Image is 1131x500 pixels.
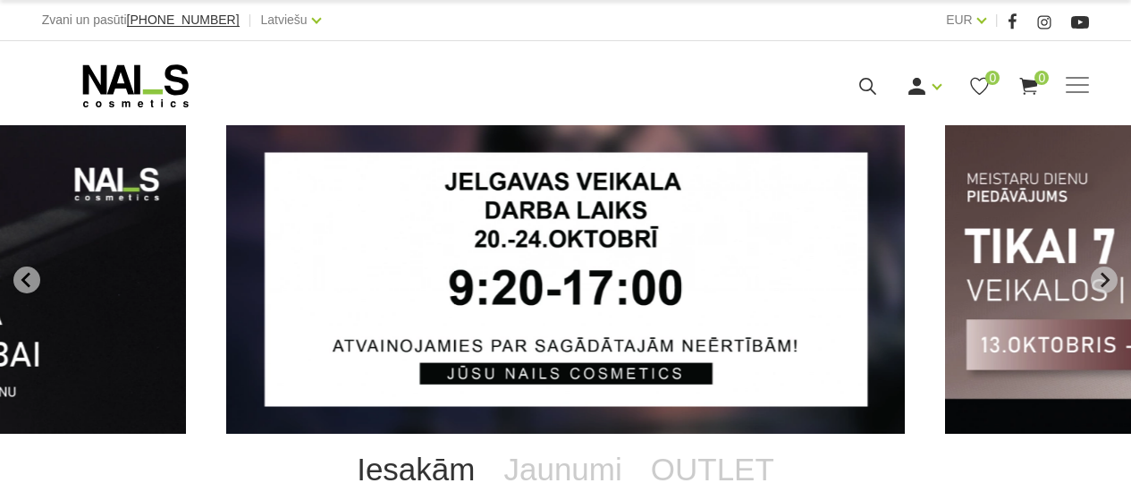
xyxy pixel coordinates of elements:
[968,75,991,97] a: 0
[995,9,999,31] span: |
[13,267,40,293] button: Go to last slide
[261,9,308,30] a: Latviešu
[127,13,240,27] a: [PHONE_NUMBER]
[985,71,1000,85] span: 0
[1034,71,1049,85] span: 0
[946,9,973,30] a: EUR
[226,125,905,434] li: 1 of 13
[1017,75,1040,97] a: 0
[249,9,252,31] span: |
[1091,267,1118,293] button: Next slide
[42,9,240,31] div: Zvani un pasūti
